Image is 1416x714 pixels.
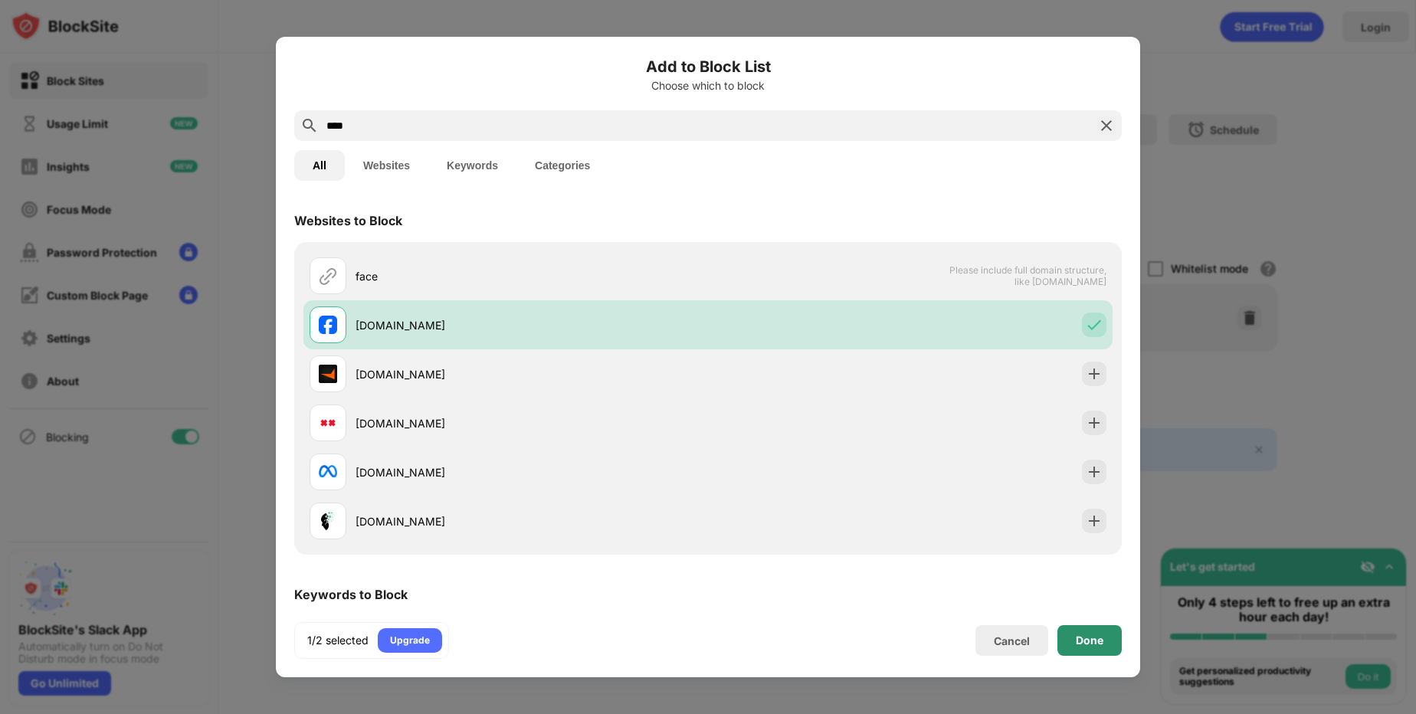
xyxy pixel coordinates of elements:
img: favicons [319,414,337,432]
img: favicons [319,365,337,383]
div: [DOMAIN_NAME] [356,366,708,382]
div: 1/2 selected [307,633,369,648]
div: [DOMAIN_NAME] [356,317,708,333]
img: search-close [1097,116,1116,135]
div: Cancel [994,634,1030,647]
div: Websites to Block [294,213,402,228]
img: search.svg [300,116,319,135]
h6: Add to Block List [294,55,1122,78]
div: Upgrade [390,633,430,648]
div: Choose which to block [294,80,1122,92]
div: Done [1076,634,1103,647]
button: Websites [345,150,428,181]
img: favicons [319,316,337,334]
div: [DOMAIN_NAME] [356,415,708,431]
div: Keywords to Block [294,587,408,602]
img: favicons [319,463,337,481]
button: Keywords [428,150,516,181]
div: [DOMAIN_NAME] [356,464,708,480]
img: url.svg [319,267,337,285]
img: favicons [319,512,337,530]
div: face [356,268,708,284]
span: Please include full domain structure, like [DOMAIN_NAME] [949,264,1106,287]
div: [DOMAIN_NAME] [356,513,708,529]
button: All [294,150,345,181]
button: Categories [516,150,608,181]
